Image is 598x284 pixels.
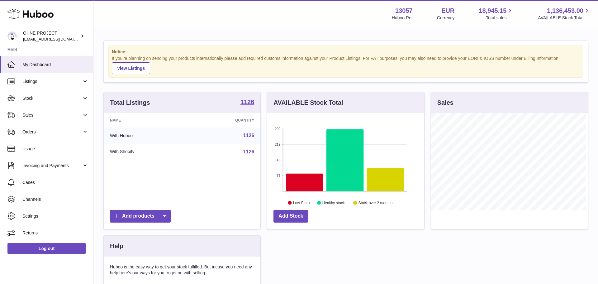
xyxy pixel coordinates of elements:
span: Cases [22,180,88,185]
div: OHNE PROJECT [23,30,79,42]
h3: Help [110,242,123,250]
text: 219 [275,142,280,146]
span: Usage [22,146,88,152]
span: Channels [22,196,88,202]
a: 1126 [240,99,254,106]
strong: 1126 [240,99,254,105]
div: If you're planning on sending your products internationally please add required customs informati... [112,55,580,74]
span: Sales [22,112,82,118]
a: 18,945.15 Total sales [479,7,514,21]
text: 146 [275,158,280,162]
div: Huboo Ref [392,15,413,21]
a: Log out [7,243,86,254]
span: Stock [22,95,82,101]
span: Settings [22,213,88,219]
p: Huboo is the easy way to get your stock fulfilled. But incase you need any help here's our ways f... [110,264,254,276]
span: Listings [22,79,82,84]
a: 1126 [243,149,254,154]
a: Add products [110,210,171,223]
span: My Dashboard [22,62,88,68]
span: AVAILABLE Stock Total [538,15,591,21]
span: 18,945.15 [479,7,506,15]
text: Healthy stock [322,200,345,205]
strong: EUR [441,7,454,15]
th: Name [104,113,188,128]
span: [EMAIL_ADDRESS][DOMAIN_NAME] [23,36,92,41]
span: 1,136,453.00 [547,7,583,15]
a: 1,136,453.00 AVAILABLE Stock Total [538,7,591,21]
a: 1126 [243,133,254,138]
img: internalAdmin-13057@internal.huboo.com [7,31,17,41]
text: Low Stock [293,200,311,205]
strong: Notice [112,49,580,55]
td: With Shopify [104,144,188,160]
div: Currency [437,15,455,21]
span: Returns [22,230,88,236]
a: Add Stock [273,210,308,223]
span: Invoicing and Payments [22,163,82,169]
h3: Sales [437,99,453,107]
a: View Listings [112,62,150,74]
span: Orders [22,129,82,135]
th: Quantity [188,113,260,128]
h3: AVAILABLE Stock Total [273,99,343,107]
strong: 13057 [395,7,413,15]
td: With Huboo [104,128,188,144]
span: Total sales [486,15,514,21]
h3: Total Listings [110,99,150,107]
text: 292 [275,127,280,131]
text: 73 [277,174,281,177]
text: 0 [279,189,281,193]
text: Stock over 2 months [358,200,392,205]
